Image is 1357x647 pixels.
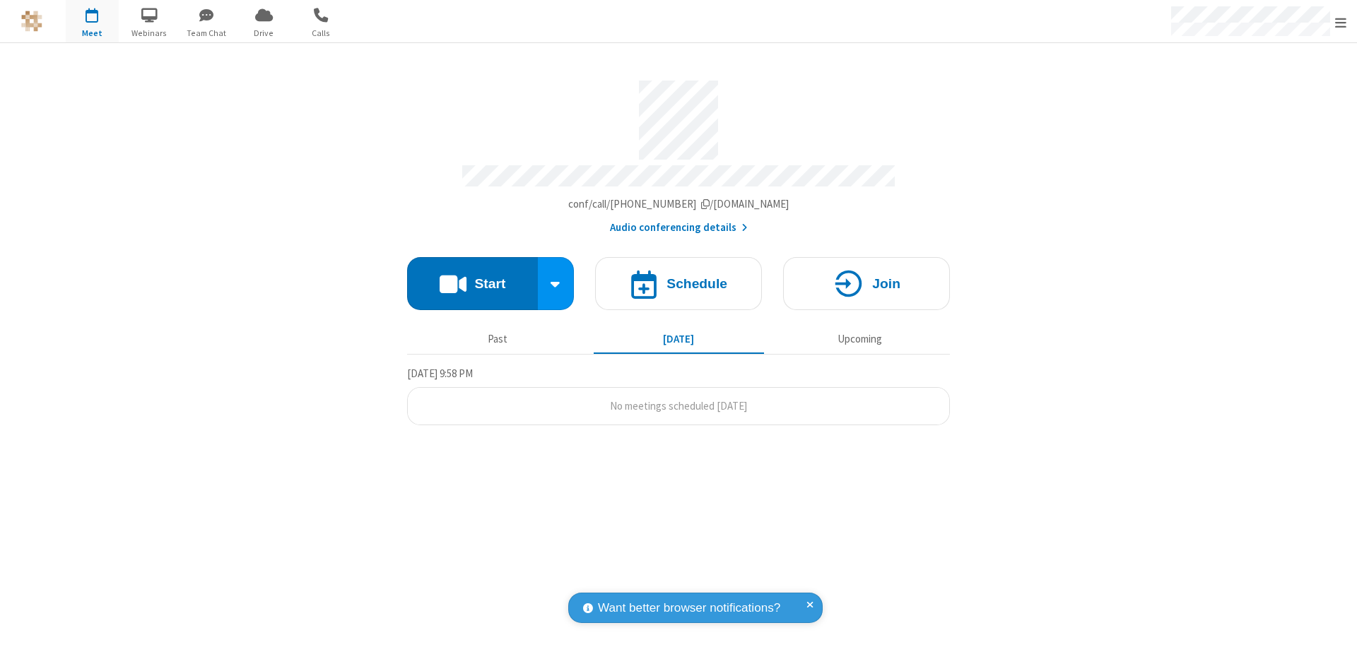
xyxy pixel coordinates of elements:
[598,599,780,617] span: Want better browser notifications?
[666,277,727,290] h4: Schedule
[66,27,119,40] span: Meet
[407,70,950,236] section: Account details
[610,220,748,236] button: Audio conferencing details
[407,367,473,380] span: [DATE] 9:58 PM
[123,27,176,40] span: Webinars
[568,196,789,213] button: Copy my meeting room linkCopy my meeting room link
[474,277,505,290] h4: Start
[872,277,900,290] h4: Join
[783,257,950,310] button: Join
[595,257,762,310] button: Schedule
[538,257,575,310] div: Start conference options
[407,257,538,310] button: Start
[21,11,42,32] img: QA Selenium DO NOT DELETE OR CHANGE
[594,326,764,352] button: [DATE]
[180,27,233,40] span: Team Chat
[407,365,950,426] section: Today's Meetings
[295,27,348,40] span: Calls
[413,326,583,352] button: Past
[610,399,747,412] span: No meetings scheduled [DATE]
[568,197,789,210] span: Copy my meeting room link
[237,27,290,40] span: Drive
[775,326,945,352] button: Upcoming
